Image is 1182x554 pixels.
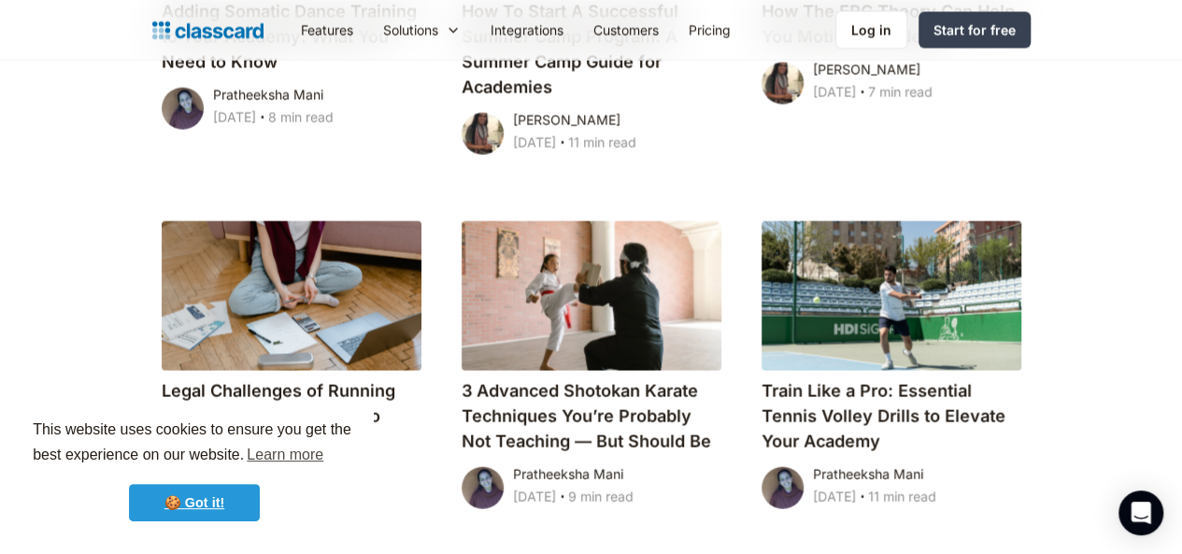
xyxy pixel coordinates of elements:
a: Start for free [919,11,1031,48]
a: Integrations [476,8,578,50]
a: Train Like a Pro: Essential Tennis Volley Drills to Elevate Your AcademyPratheeksha Mani[DATE]‧11... [752,211,1031,520]
h4: Train Like a Pro: Essential Tennis Volley Drills to Elevate Your Academy [762,377,1021,453]
div: Solutions [383,20,438,39]
a: Pricing [674,8,746,50]
a: learn more about cookies [244,441,326,469]
div: Pratheeksha Mani [513,462,623,485]
h4: Legal Challenges of Running Virtual Classes and How to Overcome Them [162,377,421,453]
div: 11 min read [568,131,636,153]
span: This website uses cookies to ensure you get the best experience on our website. [33,419,356,469]
a: home [152,17,263,43]
div: Solutions [368,8,476,50]
div: Pratheeksha Mani [813,462,923,485]
div: 9 min read [568,485,634,507]
div: ‧ [256,106,268,132]
div: [DATE] [213,106,256,128]
div: ‧ [856,80,868,107]
a: Legal Challenges of Running Virtual Classes and How to Overcome Them[PERSON_NAME][DATE]‧6 min read [152,211,431,520]
a: dismiss cookie message [129,484,260,521]
div: 11 min read [868,485,936,507]
div: ‧ [556,485,568,511]
div: ‧ [856,485,868,511]
div: Open Intercom Messenger [1118,490,1163,535]
div: Pratheeksha Mani [213,83,323,106]
div: cookieconsent [15,401,374,539]
a: Customers [578,8,674,50]
div: 7 min read [868,80,933,103]
a: Features [286,8,368,50]
div: [DATE] [813,485,856,507]
div: [PERSON_NAME] [513,108,620,131]
div: Log in [851,20,891,39]
div: Start for free [933,20,1016,39]
a: 3 Advanced Shotokan Karate Techniques You’re Probably Not Teaching — But Should BePratheeksha Man... [452,211,731,520]
div: [PERSON_NAME] [813,58,920,80]
div: [DATE] [513,485,556,507]
div: [DATE] [813,80,856,103]
div: ‧ [556,131,568,157]
div: 8 min read [268,106,334,128]
div: [DATE] [513,131,556,153]
h4: 3 Advanced Shotokan Karate Techniques You’re Probably Not Teaching — But Should Be [462,377,721,453]
a: Log in [835,10,907,49]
